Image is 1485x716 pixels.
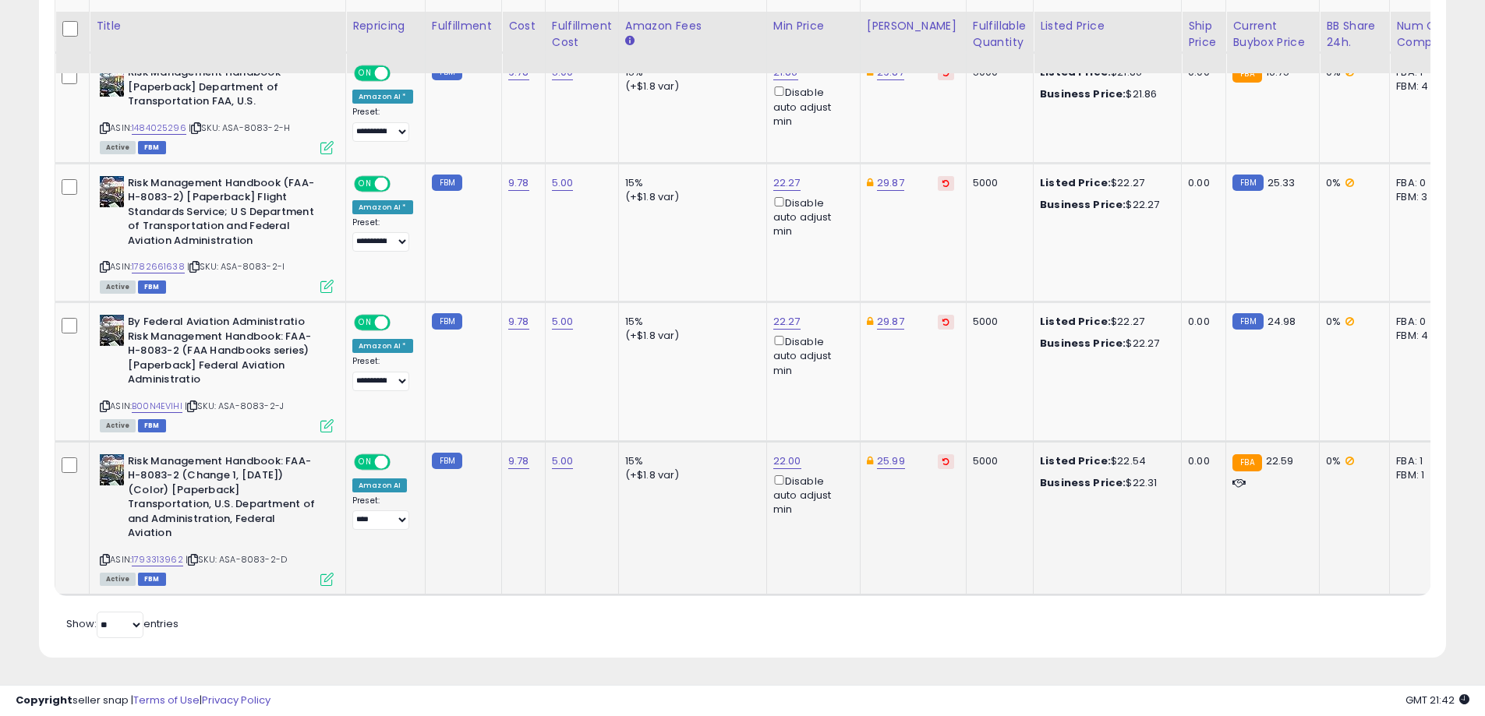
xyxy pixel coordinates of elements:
strong: Copyright [16,693,72,707]
div: (+$1.8 var) [625,329,755,343]
b: Risk Management Handbook (FAA-H-8083-2) [Paperback] Flight Standards Service; U S Department of T... [128,176,317,252]
span: OFF [388,67,413,80]
div: FBA: 0 [1396,315,1448,329]
img: 51LG3mTeAiL._SL40_.jpg [100,65,124,97]
div: 0% [1326,176,1377,190]
a: 5.00 [552,175,574,191]
div: [PERSON_NAME] [867,18,960,34]
div: Amazon AI * [352,339,413,353]
a: 22.27 [773,175,801,191]
span: ON [355,455,375,468]
b: Business Price: [1040,475,1126,490]
div: Preset: [352,107,413,142]
div: 15% [625,315,755,329]
div: Preset: [352,217,413,252]
span: All listings currently available for purchase on Amazon [100,141,136,154]
div: Preset: [352,496,413,531]
b: Listed Price: [1040,453,1111,468]
a: Terms of Use [133,693,200,707]
div: 5000 [973,454,1021,468]
b: Business Price: [1040,197,1126,212]
span: 22.59 [1266,453,1294,468]
small: FBM [432,175,462,191]
a: 29.87 [877,314,904,330]
div: Disable auto adjust min [773,194,848,239]
div: $22.27 [1040,337,1169,351]
span: OFF [388,177,413,190]
b: Risk Management Handbook: FAA-H-8083-2 (Change 1, [DATE]) (Color) [Paperback] Transportation, U.S... [128,454,317,545]
div: 5000 [973,315,1021,329]
img: 51OZ5htOFvL._SL40_.jpg [100,454,124,485]
span: | SKU: ASA-8083-2-J [185,400,284,412]
span: OFF [388,455,413,468]
div: $22.27 [1040,176,1169,190]
div: $22.54 [1040,454,1169,468]
div: Num of Comp. [1396,18,1453,51]
div: ASIN: [100,176,334,291]
small: FBA [1232,454,1261,471]
span: All listings currently available for purchase on Amazon [100,573,136,586]
div: Fulfillment Cost [552,18,612,51]
a: B00N4EVIHI [132,400,182,413]
div: Title [96,18,339,34]
a: 22.00 [773,453,801,469]
a: 5.00 [552,453,574,469]
span: FBM [138,419,166,432]
div: Amazon AI * [352,90,413,104]
small: FBM [1232,313,1263,330]
div: 0.00 [1188,176,1214,190]
div: Amazon Fees [625,18,760,34]
b: Risk Management Handbook [Paperback] Department of Transportation FAA, U.S. [128,65,317,113]
span: FBM [138,280,166,294]
a: 9.78 [508,175,529,191]
div: $22.27 [1040,198,1169,212]
div: Disable auto adjust min [773,472,848,517]
div: Listed Price [1040,18,1175,34]
b: Listed Price: [1040,175,1111,190]
div: ASIN: [100,454,334,584]
small: FBM [432,453,462,469]
div: $22.27 [1040,315,1169,329]
small: Amazon Fees. [625,34,635,48]
span: ON [355,316,375,330]
div: Fulfillable Quantity [973,18,1027,51]
a: 22.27 [773,314,801,330]
img: 51Aw2AzibmL._SL40_.jpg [100,315,124,346]
div: seller snap | | [16,693,270,708]
b: Listed Price: [1040,314,1111,329]
a: 29.87 [877,175,904,191]
div: Min Price [773,18,854,34]
small: FBM [432,313,462,330]
div: ASIN: [100,65,334,152]
a: 9.78 [508,314,529,330]
img: 51oKqHBHX7L._SL40_.jpg [100,176,124,207]
div: $21.86 [1040,87,1169,101]
span: | SKU: ASA-8083-2-D [186,553,287,566]
div: FBM: 4 [1396,329,1448,343]
span: Show: entries [66,616,179,631]
div: Amazon AI [352,478,407,492]
div: (+$1.8 var) [625,468,755,482]
a: 1793313962 [132,553,183,566]
span: | SKU: ASA-8083-2-H [189,122,290,134]
div: 0% [1326,454,1377,468]
div: BB Share 24h. [1326,18,1383,51]
span: FBM [138,141,166,154]
div: (+$1.8 var) [625,190,755,204]
span: FBM [138,573,166,586]
a: 1782661638 [132,260,185,273]
div: (+$1.8 var) [625,79,755,93]
b: Business Price: [1040,336,1126,351]
small: FBM [1232,175,1263,191]
a: 9.78 [508,453,529,469]
div: Amazon AI * [352,200,413,214]
span: All listings currently available for purchase on Amazon [100,419,136,432]
div: 0.00 [1188,315,1214,329]
div: FBM: 4 [1396,79,1448,93]
a: 1484025296 [132,122,186,135]
span: | SKU: ASA-8083-2-I [187,260,285,273]
div: Fulfillment [432,18,495,34]
span: 24.98 [1268,314,1296,329]
div: Disable auto adjust min [773,333,848,378]
div: FBA: 0 [1396,176,1448,190]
